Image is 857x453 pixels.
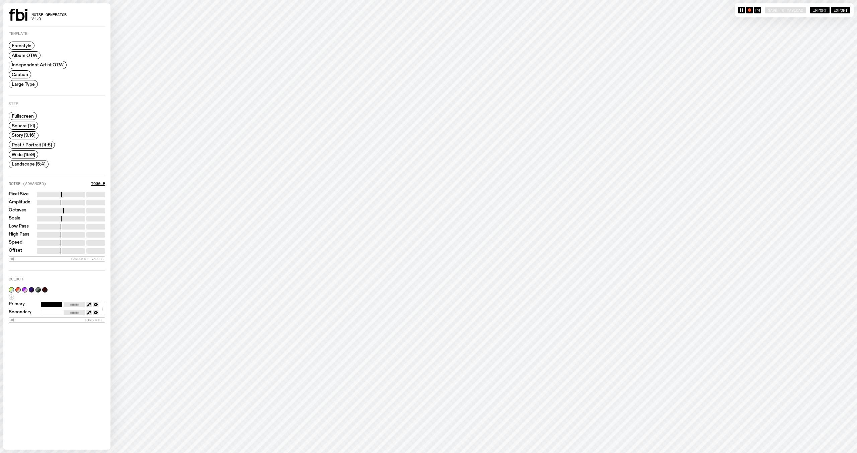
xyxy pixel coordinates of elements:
span: Fullscreen [12,114,34,119]
button: Randomise Values [9,256,105,262]
span: Caption [12,72,28,77]
span: Save to Payload [768,8,803,12]
button: Toggle [91,182,105,186]
label: Template [9,32,27,36]
label: Secondary [9,310,31,315]
span: Import [813,8,827,12]
span: Export [834,8,848,12]
label: Scale [9,216,20,221]
label: Offset [9,248,22,254]
button: Randomise [9,317,105,323]
span: Square [1:1] [12,123,35,128]
label: Speed [9,240,22,246]
span: Post / Portrait [4:5] [12,142,52,147]
span: Wide [16:9] [12,152,35,157]
button: Save to Payload [765,7,806,13]
span: Freestyle [12,43,31,48]
label: High Pass [9,232,29,238]
label: Octaves [9,208,26,213]
button: ↕ [100,302,105,315]
label: Size [9,102,18,106]
label: Pixel Size [9,192,29,197]
label: Amplitude [9,200,30,205]
span: Album OTW [12,53,37,58]
span: Large Type [12,81,35,86]
span: Independent Artist OTW [12,62,64,67]
button: Export [831,7,850,13]
label: Low Pass [9,224,29,230]
span: Noise Generator [31,13,67,17]
span: Randomise Values [71,257,103,261]
span: Story [9:16] [12,133,35,138]
label: Colour [9,277,23,281]
button: Import [810,7,830,13]
label: Noise (Advanced) [9,182,46,186]
span: v1.0 [31,17,67,21]
span: Landscape [5:4] [12,161,46,167]
span: Randomise [85,318,103,322]
label: Primary [9,302,25,307]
